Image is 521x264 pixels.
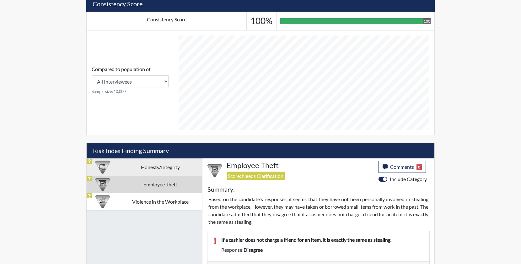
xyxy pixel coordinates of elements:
button: Comments0 [379,161,426,173]
label: Include Category [390,175,427,183]
div: Response: [217,246,428,254]
label: Compared to population of [92,65,150,73]
td: Violence in the Workplace [119,193,202,210]
h5: Risk Index Finding Summary [87,143,434,158]
img: CATEGORY%20ICON-07.58b65e52.png [95,177,110,192]
div: Consistency Score comparison among population [92,65,169,95]
img: CATEGORY%20ICON-07.58b65e52.png [207,163,222,178]
h5: Summary: [207,185,235,193]
img: CATEGORY%20ICON-11.a5f294f4.png [95,160,110,174]
span: disagree [244,247,263,253]
p: Based on the candidate's responses, it seems that they have not been personally involved in steal... [208,195,428,226]
td: Honesty/Integrity [119,158,202,176]
span: Score: Needs Clarification [227,172,285,180]
img: CATEGORY%20ICON-26.eccbb84f.png [95,195,110,209]
span: Comments [390,164,414,170]
h3: 100% [250,16,272,26]
div: 100 [423,18,431,24]
h4: Employee Theft [227,161,374,170]
td: Employee Theft [119,176,202,193]
td: Consistency Score [87,12,247,30]
span: 0 [416,164,422,170]
p: If a cashier does not charge a friend for an item, it is exactly the same as stealing. [221,236,423,244]
small: Sample size: 10,000 [92,89,169,95]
